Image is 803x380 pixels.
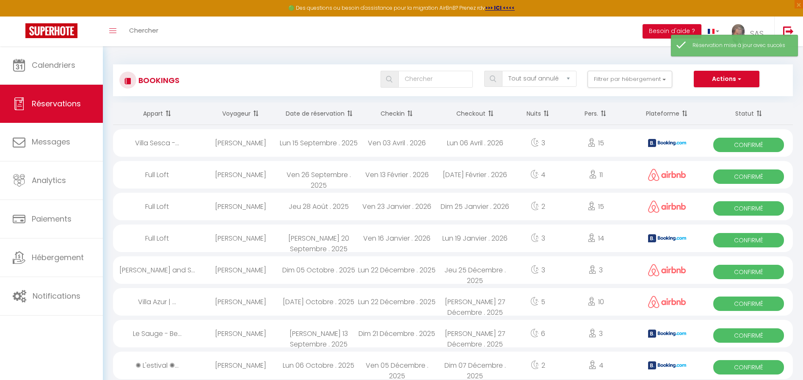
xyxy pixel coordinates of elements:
[726,17,774,46] a: ... SAS
[32,175,66,186] span: Analytics
[643,24,701,39] button: Besoin d'aide ?
[113,103,201,125] th: Sort by rentals
[136,71,179,90] h3: Bookings
[694,71,759,88] button: Actions
[279,103,358,125] th: Sort by booking date
[588,71,672,88] button: Filtrer par hébergement
[358,103,436,125] th: Sort by checkin
[201,103,280,125] th: Sort by guest
[32,252,84,263] span: Hébergement
[562,103,630,125] th: Sort by people
[514,103,562,125] th: Sort by nights
[32,214,72,224] span: Paiements
[704,103,793,125] th: Sort by status
[436,103,514,125] th: Sort by checkout
[32,60,75,70] span: Calendriers
[129,26,158,35] span: Chercher
[32,136,70,147] span: Messages
[750,28,764,39] span: SAS
[33,291,80,301] span: Notifications
[25,23,77,38] img: Super Booking
[123,17,165,46] a: Chercher
[398,71,473,88] input: Chercher
[630,103,705,125] th: Sort by channel
[783,26,794,36] img: logout
[32,98,81,109] span: Réservations
[693,42,789,50] div: Réservation mise à jour avec succès
[485,4,515,11] a: >>> ICI <<<<
[732,24,745,44] img: ...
